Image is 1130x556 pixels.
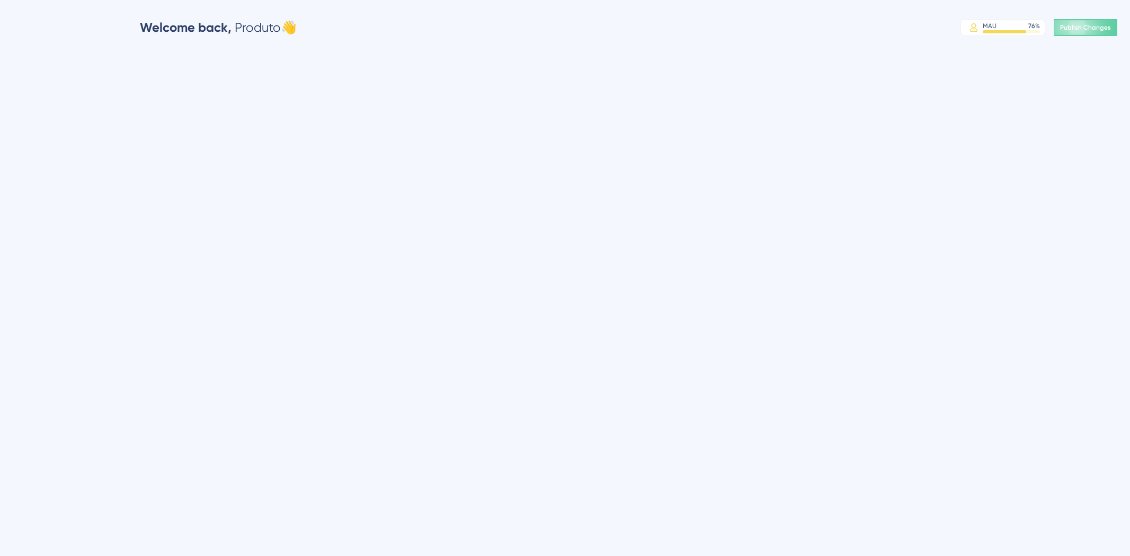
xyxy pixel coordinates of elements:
span: Welcome back, [140,20,232,35]
span: Publish Changes [1060,23,1111,32]
button: Publish Changes [1054,19,1117,36]
div: 76 % [1028,22,1040,30]
div: MAU [983,22,996,30]
div: Produto 👋 [140,19,297,36]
